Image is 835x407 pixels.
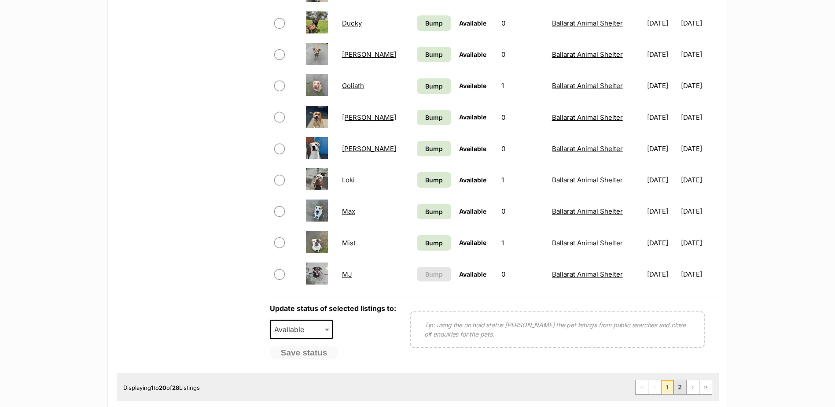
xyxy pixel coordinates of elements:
strong: 20 [159,384,166,391]
td: [DATE] [681,133,717,164]
a: Ballarat Animal Shelter [552,207,623,215]
label: Update status of selected listings to: [270,304,396,313]
a: Bump [417,15,451,31]
span: Page 1 [661,380,673,394]
span: Available [459,207,486,215]
td: [DATE] [681,259,717,289]
td: 0 [498,259,547,289]
span: Bump [425,144,443,153]
td: [DATE] [681,102,717,133]
td: [DATE] [644,8,680,38]
td: [DATE] [644,228,680,258]
button: Save status [270,346,338,360]
span: Available [459,19,486,27]
td: [DATE] [681,196,717,226]
a: Bump [417,235,451,251]
a: MJ [342,270,352,278]
a: Ballarat Animal Shelter [552,113,623,122]
a: Bump [417,78,451,94]
span: Available [459,176,486,184]
td: 1 [498,70,547,101]
td: [DATE] [681,8,717,38]
a: [PERSON_NAME] [342,113,396,122]
td: [DATE] [681,165,717,195]
span: Available [270,320,333,339]
td: [DATE] [644,259,680,289]
span: Available [459,239,486,246]
a: Max [342,207,355,215]
a: Ballarat Animal Shelter [552,144,623,153]
td: [DATE] [681,39,717,70]
span: Bump [425,50,443,59]
a: Ballarat Animal Shelter [552,239,623,247]
td: 0 [498,133,547,164]
td: [DATE] [644,133,680,164]
span: Available [459,270,486,278]
a: Ballarat Animal Shelter [552,19,623,27]
a: Next page [687,380,699,394]
a: Ballarat Animal Shelter [552,270,623,278]
span: Bump [425,113,443,122]
span: Bump [425,207,443,216]
span: Available [459,145,486,152]
a: Bump [417,204,451,219]
span: Displaying to of Listings [123,384,200,391]
a: [PERSON_NAME] [342,50,396,59]
td: [DATE] [681,228,717,258]
a: Ducky [342,19,362,27]
a: Mist [342,239,356,247]
span: Bump [425,81,443,91]
p: Tip: using the on hold status [PERSON_NAME] the pet listings from public searches and close off e... [424,320,691,339]
span: Available [459,51,486,58]
a: Bump [417,110,451,125]
a: Page 2 [674,380,686,394]
a: [PERSON_NAME] [342,144,396,153]
span: Available [271,323,313,336]
span: Bump [425,238,443,248]
a: Ballarat Animal Shelter [552,176,623,184]
a: Goliath [342,81,364,90]
a: Ballarat Animal Shelter [552,50,623,59]
td: 0 [498,8,547,38]
td: [DATE] [644,39,680,70]
td: [DATE] [644,165,680,195]
span: Bump [425,18,443,28]
span: Bump [425,175,443,185]
span: Available [459,113,486,121]
td: 0 [498,102,547,133]
td: 1 [498,165,547,195]
a: Bump [417,141,451,156]
a: Bump [417,47,451,62]
a: Loki [342,176,355,184]
span: Bump [425,270,443,279]
td: [DATE] [644,70,680,101]
td: [DATE] [644,102,680,133]
strong: 28 [172,384,179,391]
a: Ballarat Animal Shelter [552,81,623,90]
a: Last page [699,380,712,394]
td: [DATE] [681,70,717,101]
nav: Pagination [635,380,712,395]
td: [DATE] [644,196,680,226]
span: Previous page [648,380,661,394]
td: 1 [498,228,547,258]
span: Available [459,82,486,89]
button: Bump [417,267,451,281]
span: First page [636,380,648,394]
td: 0 [498,196,547,226]
strong: 1 [151,384,154,391]
td: 0 [498,39,547,70]
a: Bump [417,172,451,188]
